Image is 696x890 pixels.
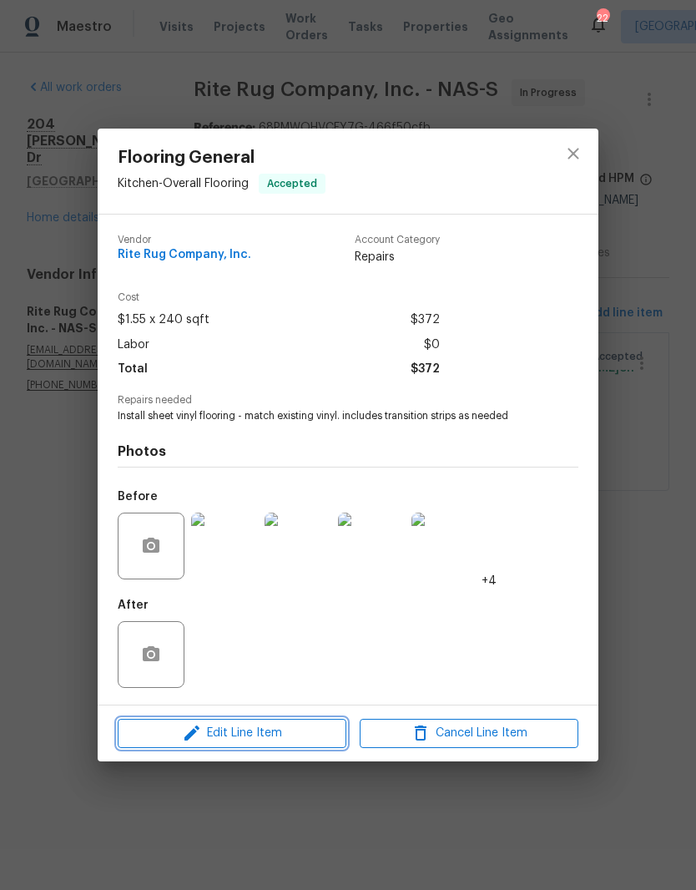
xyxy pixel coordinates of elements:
div: 22 [597,10,608,27]
span: Edit Line Item [123,723,341,744]
span: Vendor [118,235,251,245]
span: Account Category [355,235,440,245]
span: $372 [411,308,440,332]
button: close [553,134,593,174]
button: Edit Line Item [118,719,346,748]
span: $372 [411,357,440,382]
span: Rite Rug Company, Inc. [118,249,251,261]
span: $0 [424,333,440,357]
span: Cost [118,292,440,303]
h5: After [118,599,149,611]
button: Cancel Line Item [360,719,578,748]
span: Accepted [260,175,324,192]
span: Install sheet vinyl flooring - match existing vinyl. includes transition strips as needed [118,409,532,423]
span: Repairs [355,249,440,265]
span: Repairs needed [118,395,578,406]
h4: Photos [118,443,578,460]
span: Total [118,357,148,382]
span: Kitchen - Overall Flooring [118,178,249,190]
span: Flooring General [118,149,325,167]
span: Labor [118,333,149,357]
h5: Before [118,491,158,503]
span: Cancel Line Item [365,723,573,744]
span: +4 [482,573,497,589]
span: $1.55 x 240 sqft [118,308,209,332]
